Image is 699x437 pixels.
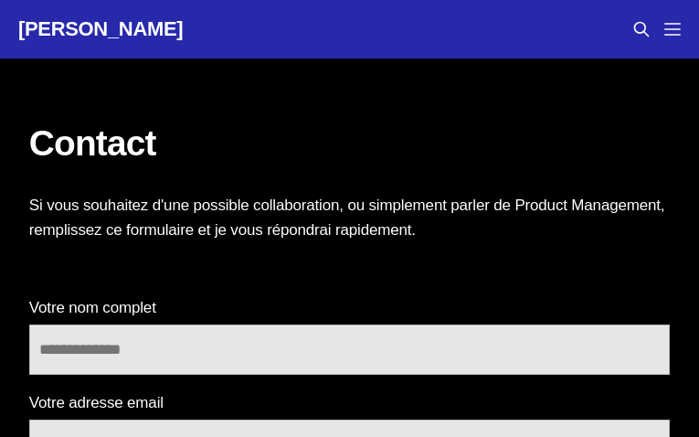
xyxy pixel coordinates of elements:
[29,389,670,415] label: Votre adresse email
[18,19,629,39] a: [PERSON_NAME]
[29,124,670,164] h1: Contact
[29,293,670,320] label: Votre nom complet
[658,15,687,44] button: Menu
[627,15,656,44] button: Search this site
[29,193,670,242] p: Si vous souhaitez d'une possible collaboration, ou simplement parler de Product Management, rempl...
[528,347,699,437] iframe: portal-trigger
